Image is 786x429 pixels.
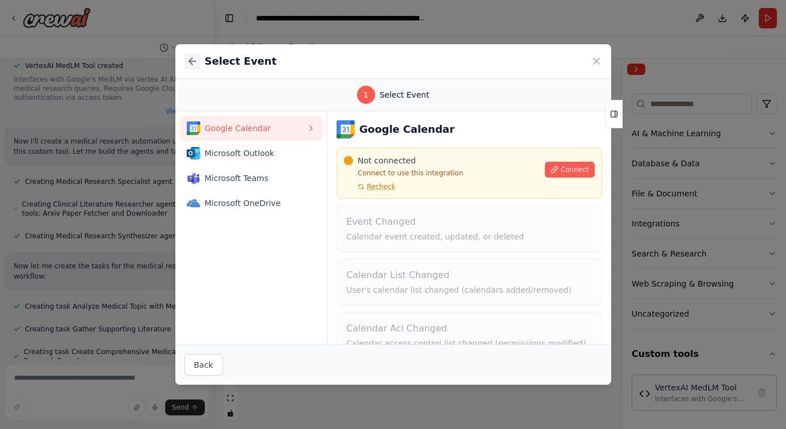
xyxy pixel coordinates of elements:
span: Google Calendar [205,123,307,134]
h4: Calendar Acl Changed [346,322,592,335]
button: Microsoft TeamsMicrosoft Teams [180,166,323,191]
img: Google Calendar [337,120,355,138]
span: Microsoft Teams [205,173,307,184]
span: Select Event [380,89,430,100]
button: Recheck [344,182,395,191]
button: Google CalendarGoogle Calendar [180,116,323,141]
button: Event ChangedCalendar event created, updated, or deleted [337,205,602,252]
h4: Calendar List Changed [346,268,592,282]
button: Microsoft OneDriveMicrosoft OneDrive [180,191,323,216]
p: Calendar access control list changed (permissions modified) [346,338,592,349]
img: Microsoft Teams [187,171,200,185]
span: Microsoft Outlook [205,148,307,159]
h2: Select Event [205,53,277,69]
p: Calendar event created, updated, or deleted [346,231,592,242]
p: User's calendar list changed (calendars added/removed) [346,284,592,296]
div: 1 [357,86,375,104]
button: Calendar Acl ChangedCalendar access control list changed (permissions modified) [337,312,602,359]
span: Connect [561,165,589,174]
img: Microsoft Outlook [187,146,200,160]
span: Not connected [358,155,415,166]
span: Recheck [367,182,395,191]
button: Microsoft OutlookMicrosoft Outlook [180,141,323,166]
img: Microsoft OneDrive [187,196,200,210]
h4: Event Changed [346,215,592,229]
button: Back [184,354,223,376]
img: Google Calendar [187,121,200,135]
h3: Google Calendar [359,121,455,137]
p: Connect to use this integration [344,169,538,178]
span: Microsoft OneDrive [205,197,307,209]
button: Connect [545,162,595,178]
button: Calendar List ChangedUser's calendar list changed (calendars added/removed) [337,259,602,305]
